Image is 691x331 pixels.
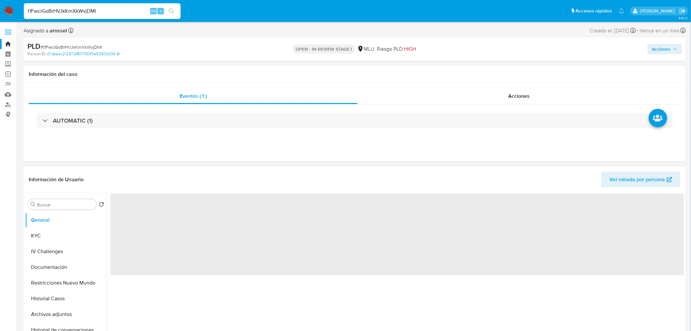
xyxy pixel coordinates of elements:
[165,7,178,16] button: search-icon
[160,8,162,14] span: s
[25,244,107,259] button: IV Challenges
[648,44,682,54] button: Acciones
[293,44,355,54] p: OPEN - IN REVIEW STAGE I
[29,71,681,78] h1: Información del caso
[640,27,680,34] span: Vence en un mes
[25,291,107,306] button: Historial Casos
[610,172,665,187] span: Ver mirada por persona
[25,228,107,244] button: KYC
[99,202,104,209] button: Volver al orden por defecto
[53,117,93,124] h3: AUTOMATIC (1)
[27,51,45,57] b: Person ID
[24,7,181,15] input: Buscar usuario o caso...
[25,306,107,322] button: Archivos adjuntos
[40,44,102,50] span: # t1FwciGoBrHVJkKmXkWvjDMI
[27,41,40,51] b: PLD
[29,176,84,183] h1: Información de Usuario
[30,202,36,207] button: Buscar
[180,92,207,100] span: Eventos ( 1 )
[25,275,107,291] button: Restricciones Nuevo Mundo
[640,8,677,14] p: antonio.rossel@mercadolibre.com
[637,26,639,35] span: -
[590,26,636,35] div: Creado el: [DATE]
[576,8,612,14] span: Accesos rápidos
[652,44,671,54] span: Acciones
[25,212,107,228] button: General
[47,51,120,57] a: d7dbaac21297af8117f30f0e9390b334
[24,27,67,34] span: Asignado a
[619,8,624,14] a: Notificaciones
[37,202,94,208] input: Buscar
[110,194,684,275] span: ‌
[48,27,67,34] b: arossel
[151,8,156,14] span: Alt
[25,259,107,275] button: Documentación
[601,172,681,187] button: Ver mirada por persona
[679,8,686,14] a: Salir
[37,113,673,128] div: AUTOMATIC (1)
[357,45,374,53] div: MLU
[377,45,416,53] span: Riesgo PLD:
[508,92,530,100] span: Acciones
[404,45,416,53] span: HIGH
